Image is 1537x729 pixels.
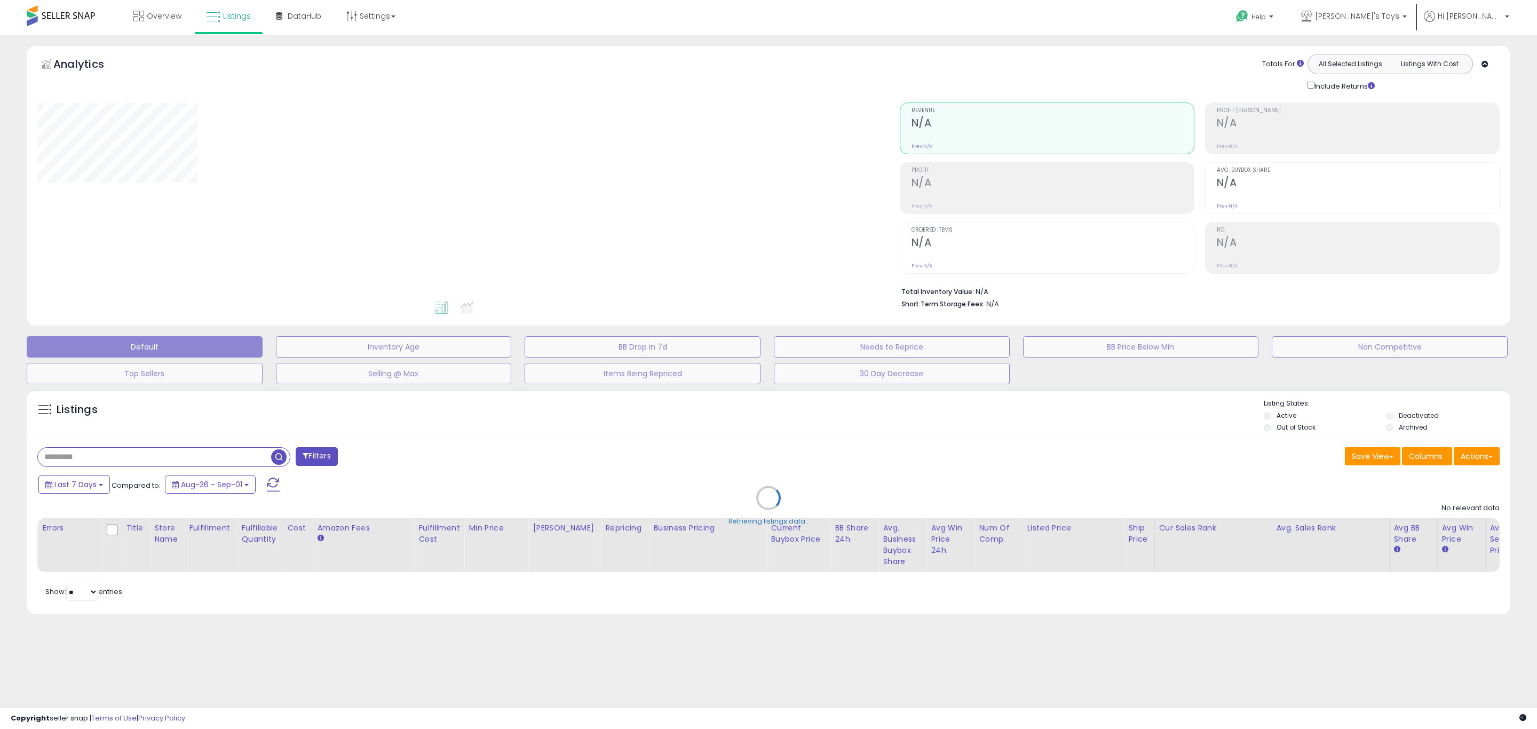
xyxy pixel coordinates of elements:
[1217,227,1499,233] span: ROI
[986,299,999,309] span: N/A
[1217,117,1499,131] h2: N/A
[1217,203,1238,209] small: Prev: N/A
[901,287,974,296] b: Total Inventory Value:
[525,363,760,384] button: Items Being Repriced
[1424,11,1509,35] a: Hi [PERSON_NAME]
[901,284,1492,297] li: N/A
[1217,236,1499,251] h2: N/A
[27,336,263,358] button: Default
[912,236,1194,251] h2: N/A
[912,143,932,149] small: Prev: N/A
[525,336,760,358] button: BB Drop in 7d
[1251,12,1266,21] span: Help
[1262,59,1304,69] div: Totals For
[912,108,1194,114] span: Revenue
[223,11,251,21] span: Listings
[1217,168,1499,173] span: Avg. Buybox Share
[912,168,1194,173] span: Profit
[53,57,125,74] h5: Analytics
[147,11,181,21] span: Overview
[1217,263,1238,269] small: Prev: N/A
[912,263,932,269] small: Prev: N/A
[1315,11,1399,21] span: [PERSON_NAME]'s Toys
[1217,108,1499,114] span: Profit [PERSON_NAME]
[288,11,321,21] span: DataHub
[1311,57,1390,71] button: All Selected Listings
[1300,80,1388,92] div: Include Returns
[1023,336,1259,358] button: BB Price Below Min
[1235,10,1249,23] i: Get Help
[774,336,1010,358] button: Needs to Reprice
[276,336,512,358] button: Inventory Age
[27,363,263,384] button: Top Sellers
[912,117,1194,131] h2: N/A
[1227,2,1284,35] a: Help
[276,363,512,384] button: Selling @ Max
[901,299,985,308] b: Short Term Storage Fees:
[912,227,1194,233] span: Ordered Items
[1438,11,1502,21] span: Hi [PERSON_NAME]
[912,177,1194,191] h2: N/A
[728,517,809,526] div: Retrieving listings data..
[912,203,932,209] small: Prev: N/A
[1217,177,1499,191] h2: N/A
[1272,336,1508,358] button: Non Competitive
[1390,57,1469,71] button: Listings With Cost
[774,363,1010,384] button: 30 Day Decrease
[1217,143,1238,149] small: Prev: N/A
